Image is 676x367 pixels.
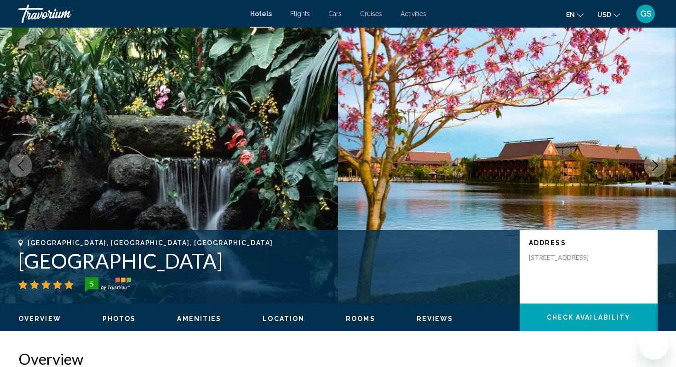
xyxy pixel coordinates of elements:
p: [STREET_ADDRESS] [529,253,602,262]
a: Flights [290,10,310,17]
iframe: Button to launch messaging window [639,330,669,360]
button: Location [263,315,304,323]
span: GS [640,9,652,18]
button: Overview [18,315,61,323]
a: Cars [328,10,342,17]
img: trustyou-badge-hor.svg [85,277,131,292]
div: 5 [82,278,101,289]
a: Activities [401,10,426,17]
span: Reviews [417,315,453,322]
span: Overview [18,315,61,322]
span: [GEOGRAPHIC_DATA], [GEOGRAPHIC_DATA], [GEOGRAPHIC_DATA] [28,239,273,247]
a: Hotels [250,10,272,17]
a: Travorium [18,5,241,23]
span: Amenities [177,315,221,322]
button: Change language [566,8,584,21]
span: USD [597,11,611,18]
button: Photos [103,315,136,323]
p: Address [529,239,648,247]
span: Photos [103,315,136,322]
button: Rooms [346,315,375,323]
button: Reviews [417,315,453,323]
button: User Menu [634,4,658,23]
span: Check Availability [547,314,631,321]
button: Amenities [177,315,221,323]
span: en [566,11,575,18]
button: Next image [644,154,667,177]
button: Previous image [9,154,32,177]
button: Change currency [597,8,620,21]
span: Location [263,315,304,322]
h1: [GEOGRAPHIC_DATA] [18,249,510,273]
a: Cruises [360,10,382,17]
span: Rooms [346,315,375,322]
button: Check Availability [520,304,658,331]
